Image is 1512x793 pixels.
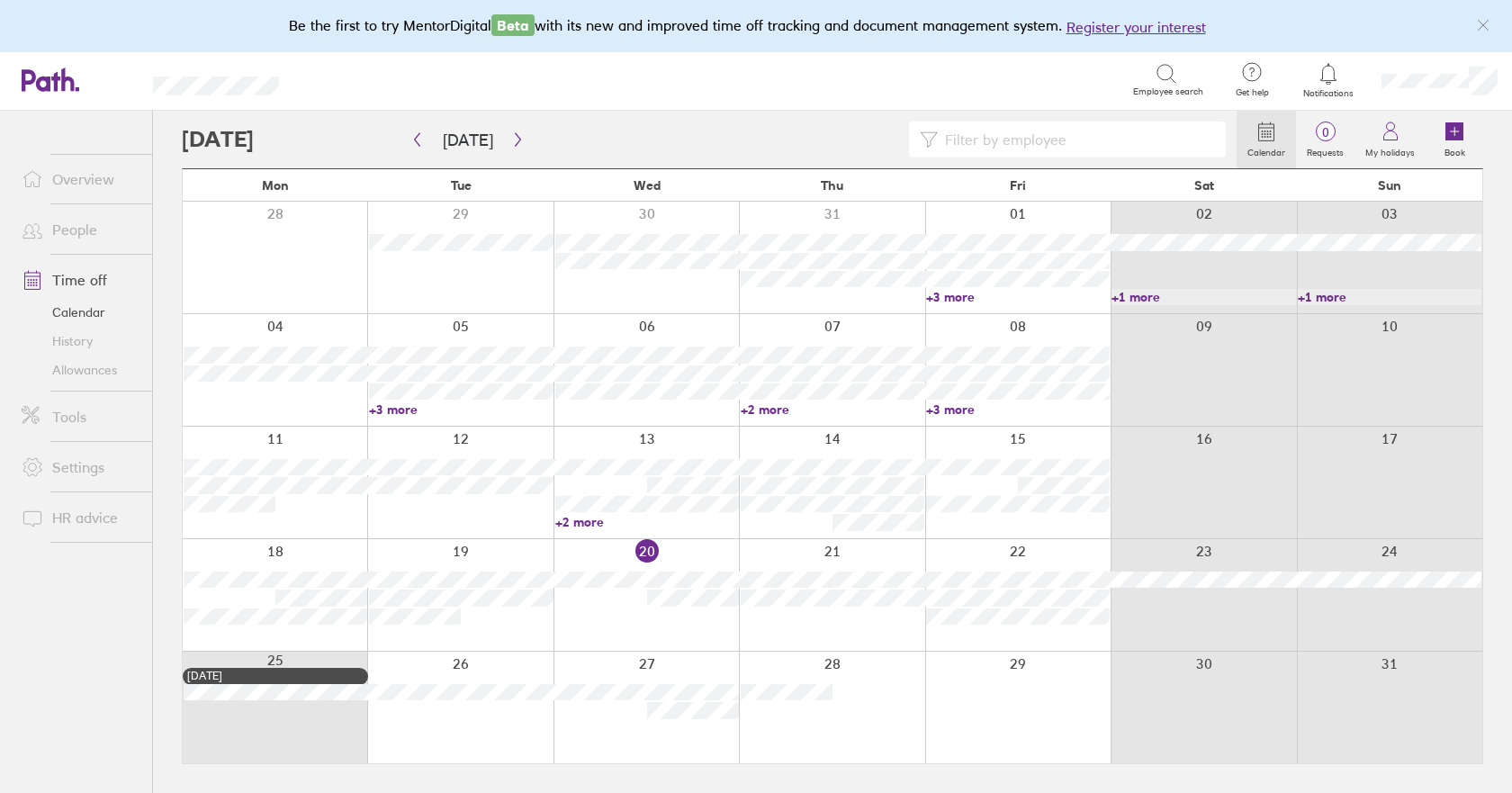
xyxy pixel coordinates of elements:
[741,401,924,418] a: +2 more
[7,500,152,536] a: HR advice
[821,178,843,193] span: Thu
[1237,142,1296,158] label: Calendar
[926,401,1110,418] a: +3 more
[7,161,152,197] a: Overview
[187,670,364,682] div: [DATE]
[491,14,535,36] span: Beta
[1300,88,1358,99] span: Notifications
[634,178,661,193] span: Wed
[1298,289,1481,305] a: +1 more
[1426,111,1483,168] a: Book
[7,399,152,435] a: Tools
[1111,289,1295,305] a: +1 more
[369,401,553,418] a: +3 more
[1010,178,1026,193] span: Fri
[1354,142,1426,158] label: My holidays
[328,71,373,87] div: Search
[428,125,508,155] button: [DATE]
[1133,86,1203,97] span: Employee search
[1237,111,1296,168] a: Calendar
[1066,16,1206,38] button: Register your interest
[1194,178,1214,193] span: Sat
[7,449,152,485] a: Settings
[7,298,152,327] a: Calendar
[1434,142,1476,158] label: Book
[451,178,472,193] span: Tue
[289,14,1224,38] div: Be the first to try MentorDigital with its new and improved time off tracking and document manage...
[555,514,739,530] a: +2 more
[262,178,289,193] span: Mon
[7,212,152,248] a: People
[1296,111,1354,168] a: 0Requests
[1300,61,1358,99] a: Notifications
[1354,111,1426,168] a: My holidays
[1296,125,1354,140] span: 0
[1223,87,1282,98] span: Get help
[7,327,152,356] a: History
[7,356,152,384] a: Allowances
[7,262,152,298] a: Time off
[1296,142,1354,158] label: Requests
[926,289,1110,305] a: +3 more
[1378,178,1401,193] span: Sun
[938,122,1215,157] input: Filter by employee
